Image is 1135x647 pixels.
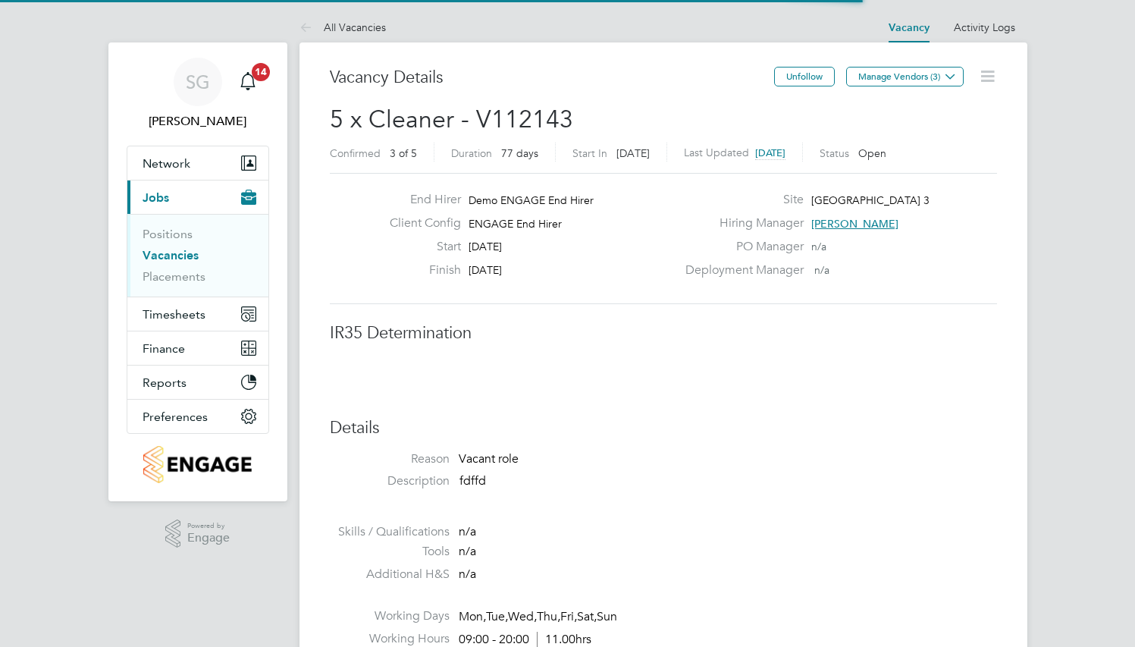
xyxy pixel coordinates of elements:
span: 11.00hrs [537,632,591,647]
button: Finance [127,331,268,365]
a: Vacancy [889,21,930,34]
a: Activity Logs [954,20,1015,34]
span: n/a [459,524,476,539]
a: Powered byEngage [165,520,230,548]
span: [GEOGRAPHIC_DATA] 3 [811,193,930,207]
span: Thu, [537,609,560,624]
label: Client Config [378,215,461,231]
button: Reports [127,366,268,399]
span: 14 [252,63,270,81]
nav: Main navigation [108,42,287,501]
span: 5 x Cleaner - V112143 [330,105,573,134]
label: End Hirer [378,192,461,208]
button: Timesheets [127,297,268,331]
span: Demo ENGAGE End Hirer [469,193,594,207]
h3: Vacancy Details [330,67,774,89]
a: Vacancies [143,248,199,262]
label: Hiring Manager [676,215,804,231]
span: Powered by [187,520,230,532]
span: [DATE] [755,146,785,159]
span: Reports [143,375,187,390]
span: Finance [143,341,185,356]
span: Jobs [143,190,169,205]
span: SG [186,72,210,92]
a: Positions [143,227,193,241]
span: [DATE] [469,240,502,253]
span: 77 days [501,146,538,160]
button: Preferences [127,400,268,433]
span: ENGAGE End Hirer [469,217,562,231]
a: Placements [143,269,205,284]
span: [DATE] [616,146,650,160]
h3: Details [330,417,997,439]
label: Finish [378,262,461,278]
span: Sun [597,609,617,624]
label: Start [378,239,461,255]
label: Reason [330,451,450,467]
div: Jobs [127,214,268,297]
span: Vacant role [459,451,519,466]
span: Open [858,146,886,160]
span: Mon, [459,609,486,624]
span: 3 of 5 [390,146,417,160]
span: Preferences [143,410,208,424]
span: Network [143,156,190,171]
button: Manage Vendors (3) [846,67,964,86]
span: n/a [811,240,826,253]
span: n/a [459,567,476,582]
span: [DATE] [469,263,502,277]
label: Working Hours [330,631,450,647]
label: Duration [451,146,492,160]
h3: IR35 Determination [330,322,997,344]
label: Skills / Qualifications [330,524,450,540]
span: Sat, [577,609,597,624]
label: PO Manager [676,239,804,255]
span: Timesheets [143,307,205,322]
label: Tools [330,544,450,560]
span: Fri, [560,609,577,624]
button: Network [127,146,268,180]
button: Unfollow [774,67,835,86]
span: n/a [814,263,829,277]
span: [PERSON_NAME] [811,217,898,231]
span: Tue, [486,609,508,624]
p: fdffd [459,473,997,489]
label: Start In [572,146,607,160]
a: Go to home page [127,446,269,483]
label: Status [820,146,849,160]
label: Site [676,192,804,208]
label: Deployment Manager [676,262,804,278]
button: Jobs [127,181,268,214]
span: Engage [187,532,230,545]
a: SG[PERSON_NAME] [127,58,269,130]
label: Description [330,473,450,489]
label: Last Updated [684,146,749,159]
label: Confirmed [330,146,381,160]
span: Sophia Goodwin [127,112,269,130]
a: All Vacancies [299,20,386,34]
a: 14 [233,58,263,106]
img: engagetech2-logo-retina.png [143,446,252,483]
span: n/a [459,544,476,559]
label: Additional H&S [330,567,450,583]
label: Working Days [330,608,450,624]
span: Wed, [508,609,537,624]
